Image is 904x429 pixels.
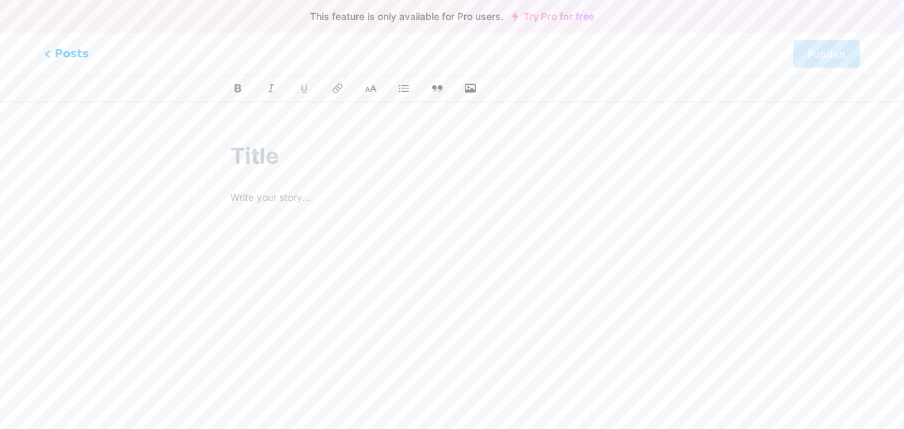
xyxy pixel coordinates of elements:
a: Try Pro for free [512,11,594,22]
span: Posts [44,46,89,62]
input: Title [230,140,673,173]
button: Publish [793,40,860,68]
span: Publish [808,48,845,60]
span: This feature is only available for Pro users. [310,7,504,26]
